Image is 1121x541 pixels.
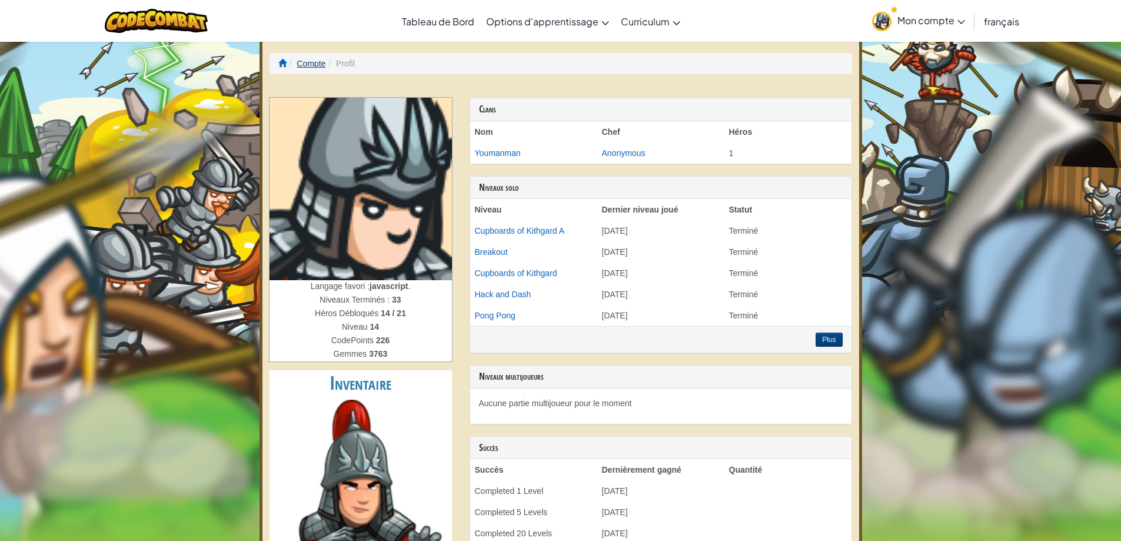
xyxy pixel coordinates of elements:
[320,295,392,304] span: Niveaux Terminés :
[325,58,355,69] li: Profil
[470,459,597,480] th: Succès
[602,148,646,158] a: Anonymous
[597,220,724,241] td: [DATE]
[597,263,724,284] td: [DATE]
[475,247,508,257] a: Breakout
[978,5,1025,37] a: français
[479,182,843,193] h3: Niveaux solo
[315,308,381,318] span: Héros Débloqués
[479,397,843,409] p: Aucune partie multijoueur pour le moment
[396,5,480,37] a: Tableau de Bord
[369,349,387,359] strong: 3763
[724,241,851,263] td: Terminé
[479,104,843,115] h3: Clans
[597,480,724,502] td: [DATE]
[105,9,208,33] img: CodeCombat logo
[724,142,851,164] td: 1
[479,371,843,382] h3: Niveaux multijoueurs
[470,121,597,142] th: Nom
[475,148,521,158] a: Youmanman
[816,333,842,347] button: Plus
[597,459,724,480] th: Dernièrement gagné
[597,199,724,220] th: Dernier niveau joué
[475,226,565,235] a: Cupboards of Kithgard A
[984,15,1019,28] span: français
[872,12,892,31] img: avatar
[480,5,615,37] a: Options d'apprentissage
[408,281,410,291] span: .
[597,121,724,142] th: Chef
[724,284,851,305] td: Terminé
[597,284,724,305] td: [DATE]
[897,14,965,26] span: Mon compte
[724,199,851,220] th: Statut
[597,502,724,523] td: [DATE]
[724,459,851,480] th: Quantité
[331,336,376,345] span: CodePoints
[470,199,597,220] th: Niveau
[370,322,379,331] strong: 14
[297,59,325,68] a: Compte
[342,322,370,331] span: Niveau
[615,5,686,37] a: Curriculum
[470,502,597,523] td: Completed 5 Levels
[370,281,408,291] strong: javascript
[470,480,597,502] td: Completed 1 Level
[392,295,401,304] strong: 33
[475,290,531,299] a: Hack and Dash
[597,305,724,326] td: [DATE]
[479,443,843,453] h3: Succès
[311,281,370,291] span: Langage favori :
[381,308,406,318] strong: 14 / 21
[724,305,851,326] td: Terminé
[334,349,370,359] span: Gemmes
[270,370,452,397] h2: Inventaire
[475,311,515,320] a: Pong Pong
[475,268,557,278] a: Cupboards of Kithgard
[597,241,724,263] td: [DATE]
[866,2,971,39] a: Mon compte
[724,121,851,142] th: Héros
[486,15,598,28] span: Options d'apprentissage
[621,15,670,28] span: Curriculum
[724,220,851,241] td: Terminé
[376,336,390,345] strong: 226
[724,263,851,284] td: Terminé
